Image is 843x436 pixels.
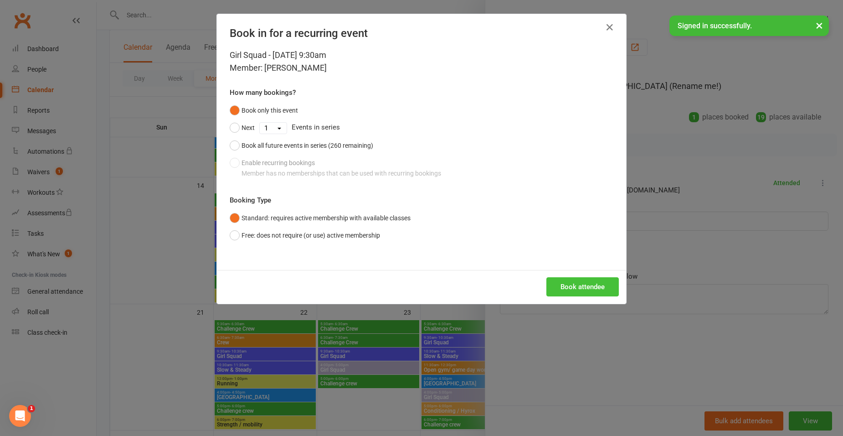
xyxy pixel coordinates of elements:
[242,140,373,151] div: Book all future events in series (260 remaining)
[230,227,380,244] button: Free: does not require (or use) active membership
[230,119,255,136] button: Next
[28,405,35,412] span: 1
[602,20,617,35] button: Close
[230,137,373,154] button: Book all future events in series (260 remaining)
[230,119,613,136] div: Events in series
[546,277,619,296] button: Book attendee
[230,209,411,227] button: Standard: requires active membership with available classes
[230,49,613,74] div: Girl Squad - [DATE] 9:30am Member: [PERSON_NAME]
[230,102,298,119] button: Book only this event
[230,27,613,40] h4: Book in for a recurring event
[230,195,271,206] label: Booking Type
[230,87,296,98] label: How many bookings?
[9,405,31,427] iframe: Intercom live chat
